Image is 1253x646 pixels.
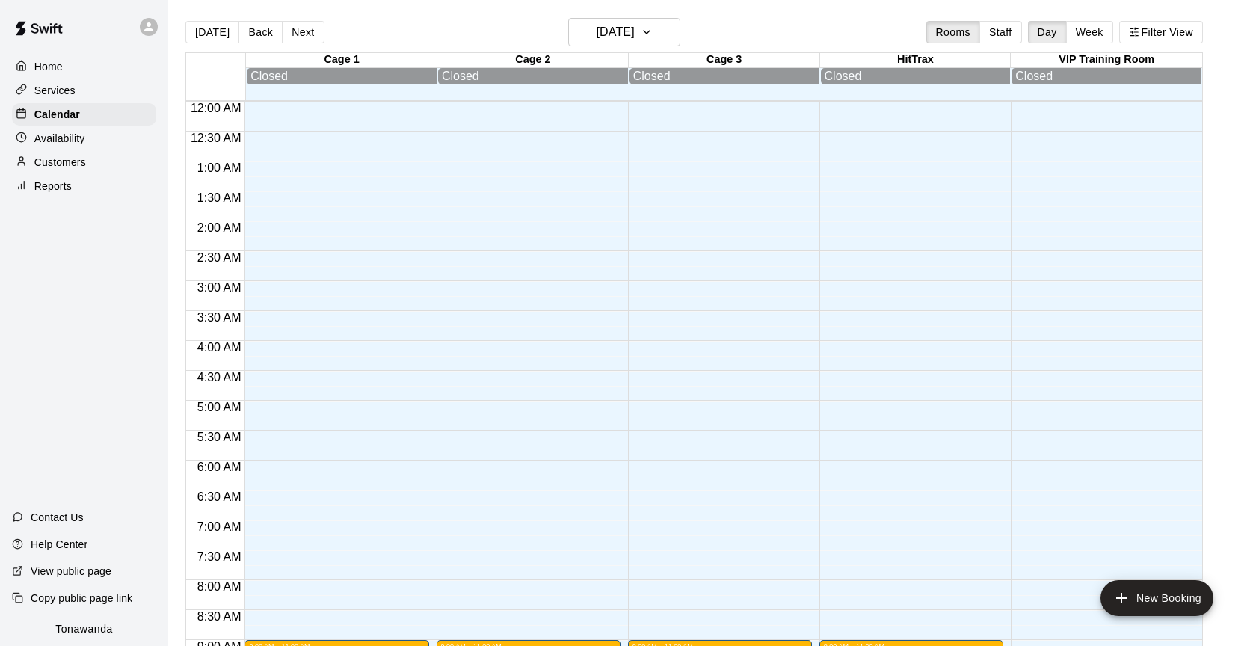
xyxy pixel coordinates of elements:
[1011,53,1202,67] div: VIP Training Room
[194,490,245,503] span: 6:30 AM
[187,102,245,114] span: 12:00 AM
[12,55,156,78] a: Home
[34,131,85,146] p: Availability
[194,281,245,294] span: 3:00 AM
[12,151,156,173] a: Customers
[282,21,324,43] button: Next
[34,179,72,194] p: Reports
[34,59,63,74] p: Home
[825,70,1007,83] div: Closed
[442,70,624,83] div: Closed
[194,371,245,384] span: 4:30 AM
[194,161,245,174] span: 1:00 AM
[194,251,245,264] span: 2:30 AM
[31,564,111,579] p: View public page
[194,461,245,473] span: 6:00 AM
[194,520,245,533] span: 7:00 AM
[1015,70,1198,83] div: Closed
[1028,21,1067,43] button: Day
[596,22,634,43] h6: [DATE]
[250,70,433,83] div: Closed
[12,175,156,197] a: Reports
[194,311,245,324] span: 3:30 AM
[194,191,245,204] span: 1:30 AM
[12,103,156,126] a: Calendar
[12,127,156,150] a: Availability
[633,70,816,83] div: Closed
[194,550,245,563] span: 7:30 AM
[194,580,245,593] span: 8:00 AM
[194,401,245,413] span: 5:00 AM
[437,53,629,67] div: Cage 2
[246,53,437,67] div: Cage 1
[194,431,245,443] span: 5:30 AM
[194,221,245,234] span: 2:00 AM
[12,79,156,102] a: Services
[187,132,245,144] span: 12:30 AM
[31,537,87,552] p: Help Center
[1119,21,1203,43] button: Filter View
[238,21,283,43] button: Back
[568,18,680,46] button: [DATE]
[820,53,1012,67] div: HitTrax
[1100,580,1213,616] button: add
[979,21,1022,43] button: Staff
[34,155,86,170] p: Customers
[194,610,245,623] span: 8:30 AM
[31,591,132,606] p: Copy public page link
[34,83,76,98] p: Services
[31,510,84,525] p: Contact Us
[34,107,80,122] p: Calendar
[185,21,239,43] button: [DATE]
[55,621,113,637] p: Tonawanda
[1066,21,1113,43] button: Week
[194,341,245,354] span: 4:00 AM
[629,53,820,67] div: Cage 3
[926,21,980,43] button: Rooms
